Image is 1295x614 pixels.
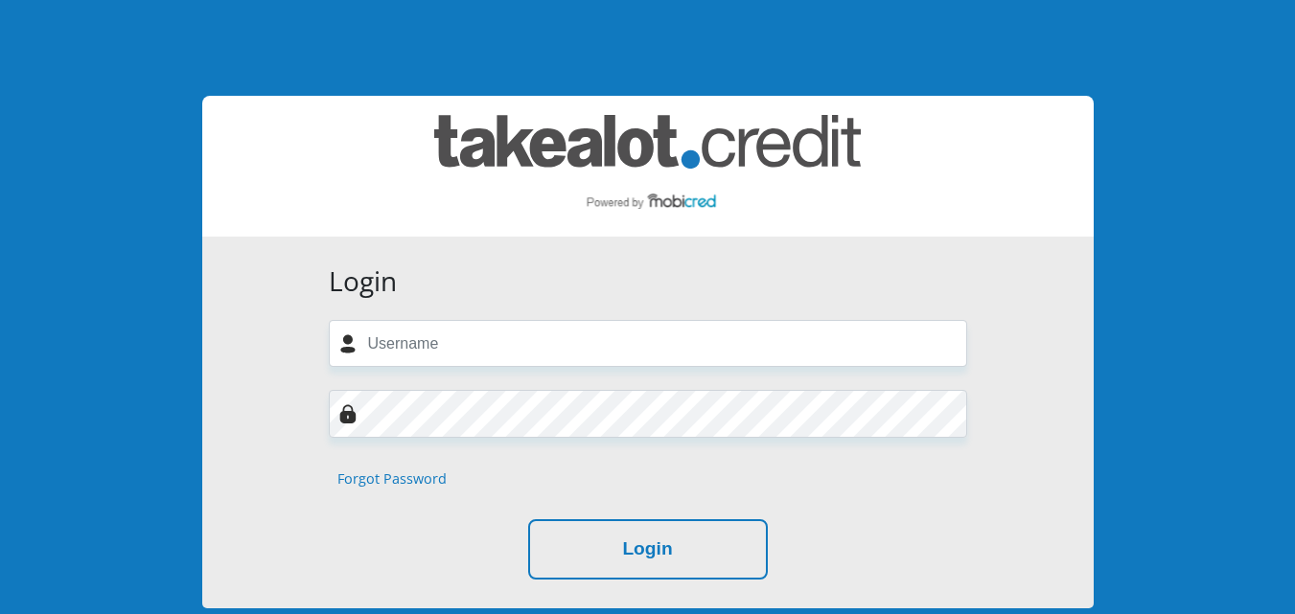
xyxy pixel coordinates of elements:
[329,265,967,298] h3: Login
[337,468,447,489] a: Forgot Password
[434,115,861,217] img: takealot_credit logo
[329,320,967,367] input: Username
[338,334,358,353] img: user-icon image
[338,404,358,423] img: Image
[528,519,768,580] button: Login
